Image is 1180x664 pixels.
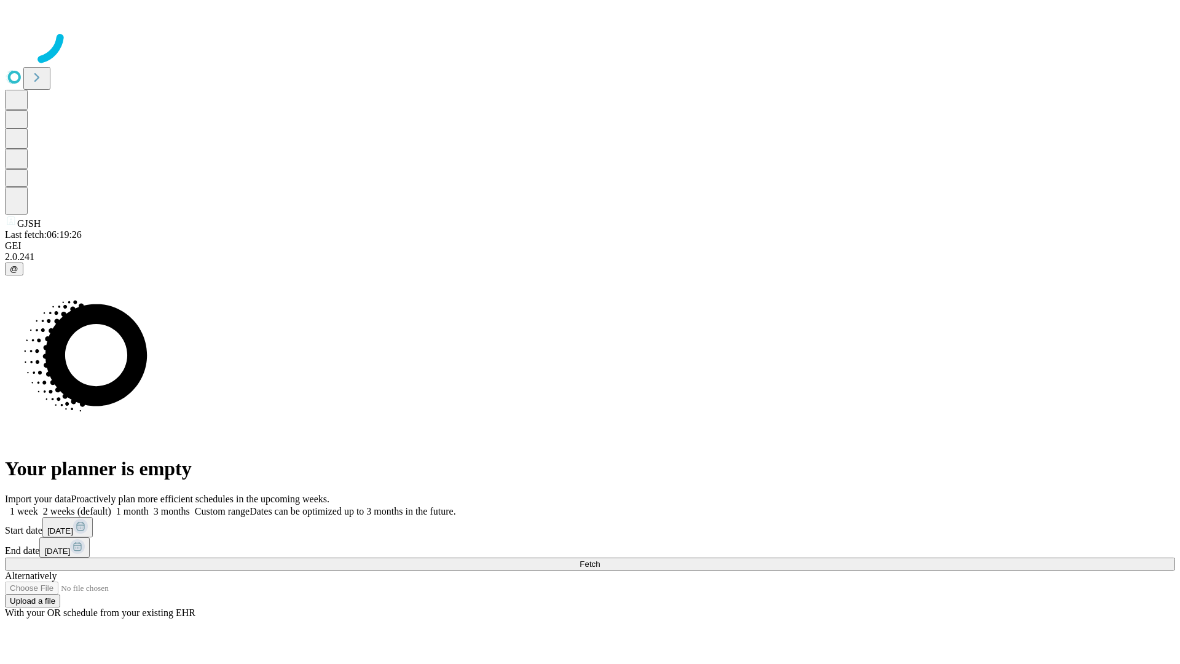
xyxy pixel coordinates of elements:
[39,537,90,558] button: [DATE]
[44,547,70,556] span: [DATE]
[43,506,111,516] span: 2 weeks (default)
[5,251,1175,263] div: 2.0.241
[195,506,250,516] span: Custom range
[47,526,73,536] span: [DATE]
[580,559,600,569] span: Fetch
[10,264,18,274] span: @
[5,229,82,240] span: Last fetch: 06:19:26
[42,517,93,537] button: [DATE]
[250,506,455,516] span: Dates can be optimized up to 3 months in the future.
[5,595,60,607] button: Upload a file
[5,571,57,581] span: Alternatively
[5,607,195,618] span: With your OR schedule from your existing EHR
[5,517,1175,537] div: Start date
[154,506,190,516] span: 3 months
[5,263,23,275] button: @
[71,494,329,504] span: Proactively plan more efficient schedules in the upcoming weeks.
[5,494,71,504] span: Import your data
[5,457,1175,480] h1: Your planner is empty
[116,506,149,516] span: 1 month
[17,218,41,229] span: GJSH
[5,558,1175,571] button: Fetch
[5,537,1175,558] div: End date
[10,506,38,516] span: 1 week
[5,240,1175,251] div: GEI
